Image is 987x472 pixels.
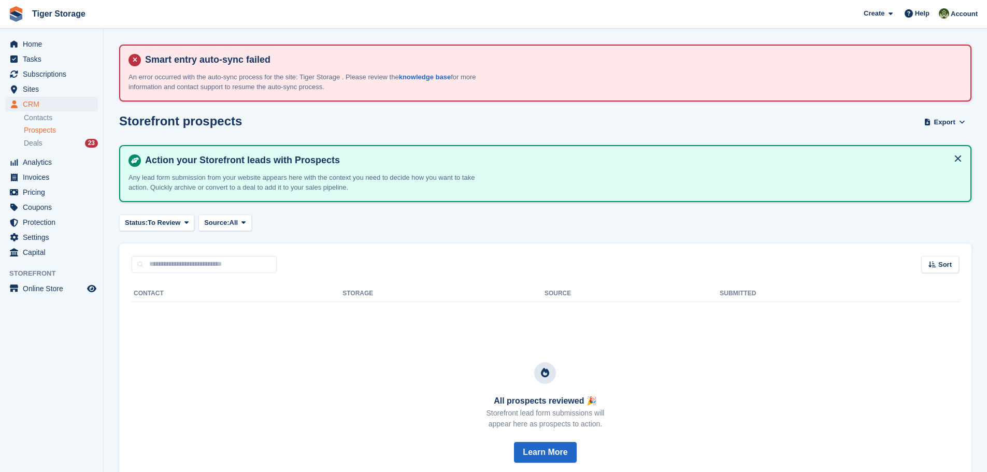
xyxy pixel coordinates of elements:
[23,200,85,214] span: Coupons
[23,37,85,51] span: Home
[23,245,85,260] span: Capital
[5,230,98,245] a: menu
[399,73,451,81] a: knowledge base
[125,218,148,228] span: Status:
[934,117,955,127] span: Export
[5,52,98,66] a: menu
[132,285,342,302] th: Contact
[5,215,98,230] a: menu
[5,67,98,81] a: menu
[198,214,252,232] button: Source: All
[5,82,98,96] a: menu
[204,218,229,228] span: Source:
[24,113,98,123] a: Contacts
[23,67,85,81] span: Subscriptions
[85,282,98,295] a: Preview store
[23,82,85,96] span: Sites
[342,285,545,302] th: Storage
[23,170,85,184] span: Invoices
[128,72,491,92] p: An error occurred with the auto-sync process for the site: Tiger Storage . Please review the for ...
[23,97,85,111] span: CRM
[915,8,929,19] span: Help
[28,5,90,22] a: Tiger Storage
[5,97,98,111] a: menu
[487,408,605,430] p: Storefront lead form submissions will appear here as prospects to action.
[939,8,949,19] img: Matthew Ellwood
[23,281,85,296] span: Online Store
[5,155,98,169] a: menu
[5,37,98,51] a: menu
[864,8,884,19] span: Create
[24,138,42,148] span: Deals
[938,260,952,270] span: Sort
[951,9,978,19] span: Account
[23,230,85,245] span: Settings
[545,285,720,302] th: Source
[119,214,194,232] button: Status: To Review
[23,215,85,230] span: Protection
[5,200,98,214] a: menu
[5,170,98,184] a: menu
[5,281,98,296] a: menu
[24,125,56,135] span: Prospects
[23,52,85,66] span: Tasks
[119,114,242,128] h1: Storefront prospects
[5,185,98,199] a: menu
[85,139,98,148] div: 23
[148,218,180,228] span: To Review
[487,396,605,406] h3: All prospects reviewed 🎉
[23,185,85,199] span: Pricing
[5,245,98,260] a: menu
[128,173,491,193] p: Any lead form submission from your website appears here with the context you need to decide how y...
[23,155,85,169] span: Analytics
[8,6,24,22] img: stora-icon-8386f47178a22dfd0bd8f6a31ec36ba5ce8667c1dd55bd0f319d3a0aa187defe.svg
[720,285,959,302] th: Submitted
[24,138,98,149] a: Deals 23
[141,154,962,166] h4: Action your Storefront leads with Prospects
[141,54,962,66] h4: Smart entry auto-sync failed
[24,125,98,136] a: Prospects
[922,114,967,131] button: Export
[9,268,103,279] span: Storefront
[230,218,238,228] span: All
[514,442,576,463] button: Learn More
